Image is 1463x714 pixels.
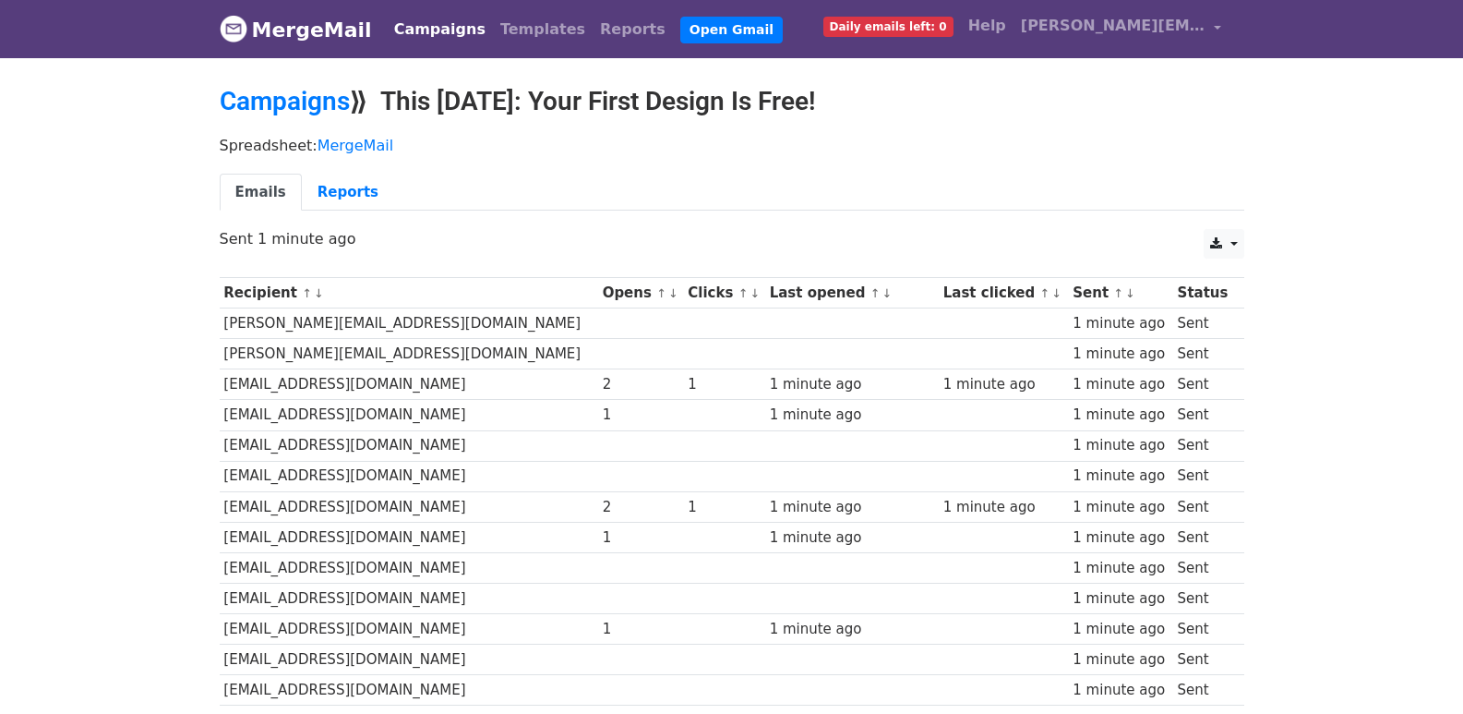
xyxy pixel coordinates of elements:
div: 1 minute ago [1073,374,1169,395]
th: Sent [1069,278,1173,309]
td: [EMAIL_ADDRESS][DOMAIN_NAME] [220,675,598,706]
td: [EMAIL_ADDRESS][DOMAIN_NAME] [220,614,598,645]
td: [EMAIL_ADDRESS][DOMAIN_NAME] [220,552,598,583]
td: [EMAIL_ADDRESS][DOMAIN_NAME] [220,645,598,675]
div: 1 [603,527,679,549]
h2: ⟫ This [DATE]: Your First Design Is Free! [220,86,1244,117]
a: Reports [302,174,394,212]
td: Sent [1173,552,1235,583]
a: Open Gmail [680,17,783,43]
span: Daily emails left: 0 [823,17,953,37]
a: Reports [593,11,673,48]
a: ↑ [1113,286,1123,300]
td: Sent [1173,522,1235,552]
th: Status [1173,278,1235,309]
div: 1 minute ago [1073,466,1169,487]
div: 1 minute ago [770,405,935,426]
a: Campaigns [387,11,493,48]
div: 1 [603,405,679,426]
a: ↓ [881,286,892,300]
th: Opens [598,278,684,309]
td: [EMAIL_ADDRESS][DOMAIN_NAME] [220,400,598,430]
td: Sent [1173,400,1235,430]
td: [EMAIL_ADDRESS][DOMAIN_NAME] [220,584,598,614]
td: Sent [1173,309,1235,339]
a: ↑ [1040,286,1050,300]
a: ↓ [1125,286,1135,300]
div: 1 minute ago [770,527,935,549]
div: 1 minute ago [943,374,1064,395]
a: ↓ [1051,286,1061,300]
img: MergeMail logo [220,15,247,42]
div: 1 [688,497,761,518]
div: 1 minute ago [770,374,935,395]
a: ↓ [749,286,760,300]
p: Sent 1 minute ago [220,229,1244,248]
div: 1 [688,374,761,395]
a: Daily emails left: 0 [816,7,961,44]
td: [PERSON_NAME][EMAIL_ADDRESS][DOMAIN_NAME] [220,309,598,339]
td: [EMAIL_ADDRESS][DOMAIN_NAME] [220,522,598,552]
td: [EMAIL_ADDRESS][DOMAIN_NAME] [220,430,598,461]
div: 1 minute ago [1073,558,1169,579]
div: 1 minute ago [770,619,935,640]
div: 1 minute ago [1073,619,1169,640]
div: 2 [603,374,679,395]
div: 1 minute ago [1073,588,1169,610]
th: Last opened [765,278,939,309]
td: Sent [1173,614,1235,645]
a: Templates [493,11,593,48]
a: MergeMail [220,10,372,49]
td: [PERSON_NAME][EMAIL_ADDRESS][DOMAIN_NAME] [220,339,598,369]
p: Spreadsheet: [220,136,1244,155]
td: Sent [1173,584,1235,614]
div: 1 minute ago [1073,405,1169,426]
div: 1 minute ago [1073,344,1169,365]
div: 1 minute ago [1073,313,1169,334]
td: [EMAIL_ADDRESS][DOMAIN_NAME] [220,369,598,400]
span: [PERSON_NAME][EMAIL_ADDRESS][DOMAIN_NAME] [1021,15,1205,37]
a: ↓ [668,286,678,300]
div: 1 minute ago [1073,527,1169,549]
div: 1 minute ago [1073,435,1169,456]
td: Sent [1173,675,1235,706]
td: [EMAIL_ADDRESS][DOMAIN_NAME] [220,461,598,491]
td: Sent [1173,461,1235,491]
td: [EMAIL_ADDRESS][DOMAIN_NAME] [220,491,598,522]
td: Sent [1173,430,1235,461]
a: ↓ [314,286,324,300]
td: Sent [1173,491,1235,522]
div: 1 minute ago [770,497,935,518]
a: Emails [220,174,302,212]
a: MergeMail [318,137,393,154]
th: Recipient [220,278,598,309]
a: ↑ [870,286,881,300]
div: 1 minute ago [1073,680,1169,701]
a: [PERSON_NAME][EMAIL_ADDRESS][DOMAIN_NAME] [1013,7,1229,51]
div: 1 minute ago [1073,649,1169,671]
td: Sent [1173,645,1235,675]
td: Sent [1173,339,1235,369]
a: ↑ [302,286,312,300]
div: 1 minute ago [943,497,1064,518]
a: ↑ [656,286,666,300]
div: 2 [603,497,679,518]
td: Sent [1173,369,1235,400]
a: Help [961,7,1013,44]
div: 1 [603,619,679,640]
a: Campaigns [220,86,350,116]
th: Last clicked [939,278,1069,309]
th: Clicks [684,278,765,309]
div: 1 minute ago [1073,497,1169,518]
a: ↑ [738,286,749,300]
